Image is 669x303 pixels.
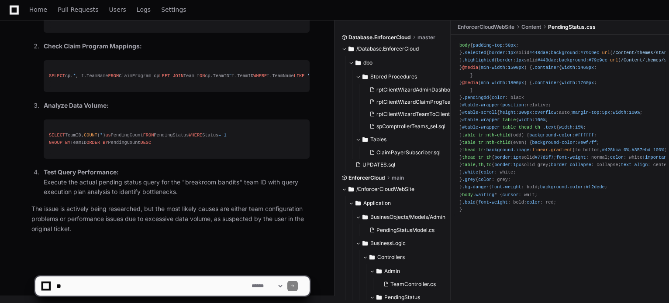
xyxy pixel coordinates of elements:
span: background-color [540,185,583,190]
span: FROM [108,73,119,78]
span: @media [462,65,478,71]
button: Stored Procedures [355,70,458,84]
span: .white [462,170,478,175]
span: 100% [535,118,546,123]
span: UPDATES.sql [362,161,395,168]
span: border-collapse [551,162,591,167]
span: JOIN [172,73,183,78]
span: EnforcerCloudWebSite [458,24,514,31]
span: font-weight [478,200,508,205]
span: th [535,125,540,130]
span: 100% [629,110,640,115]
div: TeamID, ( ) PendingCount PendingStatus Status TeamID PendingCount [49,132,304,146]
button: spComptrollerTeams_sel.sql [366,120,460,133]
span: #428bca [602,147,621,153]
span: td [486,162,492,167]
svg: Directory [355,58,361,68]
span: table [462,133,476,138]
span: linear-gradient [532,147,572,153]
span: LEFT [159,73,170,78]
span: .grey [462,177,476,183]
span: tr [478,147,483,153]
button: PendingStatusModel.cs [366,224,453,236]
span: table [503,125,516,130]
span: background [559,58,586,63]
span: url [602,50,610,55]
span: thead [462,155,476,160]
span: EnforcerCloud [348,174,385,181]
span: border [494,155,510,160]
svg: Directory [362,134,368,145]
span: thead [462,147,476,153]
span: .highlighted [462,58,494,63]
span: overflow [535,110,556,115]
span: :nth-child [483,133,510,138]
strong: Analyze Data Volume: [44,102,109,109]
span: Controllers [377,254,405,261]
span: table [462,140,476,145]
span: 100% [653,147,664,153]
div: cp. , t.TeamName ClaimProgram cp Team t cp.TeamID t.TeamID t.TeamName [49,72,304,80]
span: #e0f7ff [578,140,597,145]
span: #table-wrapper [462,102,500,108]
span: #table-wrapper [462,125,500,130]
span: LIKE [294,73,305,78]
span: Stored Procedures [370,73,417,80]
span: .bg-danger [462,185,489,190]
span: WHERE [253,73,267,78]
span: SELECT [49,133,65,138]
svg: Directory [362,238,368,249]
span: width [562,80,575,85]
button: rptClientWizardAdminDashboardDocumentRestorePending_sel.sql [366,84,460,96]
span: 0% [624,147,629,153]
span: BusinesObjects/Models/Admin [370,214,445,221]
span: .text [543,125,556,130]
button: ClaimPayerSubscriber.sql [366,146,453,159]
span: 1px [513,155,521,160]
span: border [489,50,505,55]
p: The issue is actively being researched, but the most likely causes are either team configuration ... [31,204,310,234]
span: margin-top [572,110,600,115]
span: color [492,95,505,100]
span: position [503,102,524,108]
span: font-weight [492,185,521,190]
span: Home [29,7,47,12]
span: :nth-child [483,140,510,145]
span: BY [65,140,70,145]
span: FROM [143,133,154,138]
span: 1 [224,133,227,138]
span: cursor [503,192,519,197]
span: BY [103,140,108,145]
svg: Directory [348,184,354,194]
span: color [478,177,492,183]
span: main [392,174,404,181]
button: rptClientWizardClaimProgTeamAssignments_sel.sql [366,96,460,108]
svg: Directory [369,252,375,262]
span: min-width [481,80,505,85]
span: tr [478,140,483,145]
strong: Check Claim Program Mappings: [44,42,142,50]
span: @media [462,80,478,85]
span: rptClientWizardClaimProgTeamAssignments_sel.sql [376,99,504,106]
span: Content [521,24,541,31]
button: BusinesObjects/Models/Admin [355,210,458,224]
span: 1500px [508,65,524,71]
span: Logs [137,7,151,12]
span: 1800px [508,80,524,85]
span: spComptrollerTeams_sel.sql [376,123,445,130]
span: height [500,110,516,115]
svg: Directory [362,71,368,82]
span: color [610,155,624,160]
span: 15% [575,125,583,130]
span: width [519,118,532,123]
span: ON [200,73,205,78]
span: .waiting [473,192,494,197]
span: thead [519,125,532,130]
span: #79c9ec [580,50,599,55]
span: 1460px [578,65,594,71]
button: rptClientWizardTeamToClientMapping_sel.sql [366,108,460,120]
span: border [497,58,513,63]
span: Pull Requests [58,7,98,12]
span: ORDER [86,140,100,145]
span: #357ebd [631,147,650,153]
